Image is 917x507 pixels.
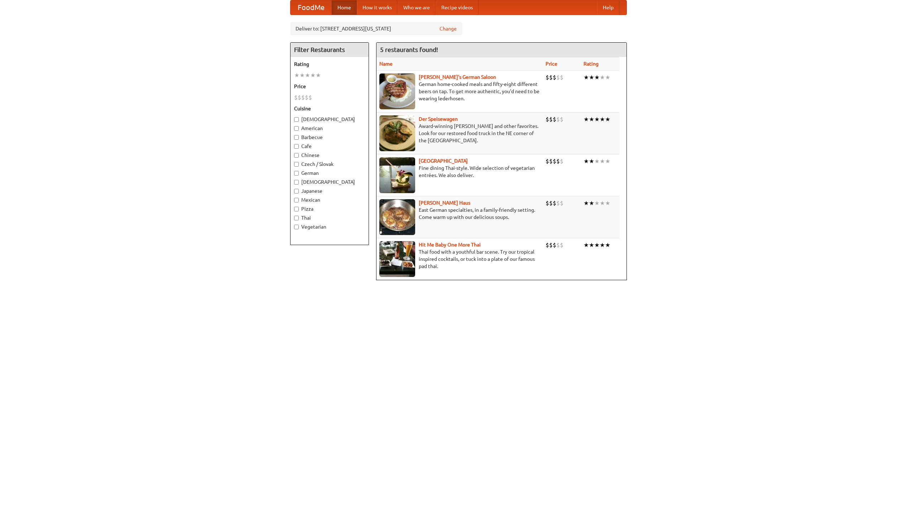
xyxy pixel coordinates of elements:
label: Pizza [294,205,365,212]
li: ★ [605,157,610,165]
img: kohlhaus.jpg [379,199,415,235]
li: $ [560,241,563,249]
label: Cafe [294,143,365,150]
li: ★ [584,199,589,207]
li: $ [549,241,553,249]
li: $ [553,115,556,123]
li: ★ [605,199,610,207]
label: Mexican [294,196,365,204]
li: ★ [584,241,589,249]
li: $ [549,157,553,165]
a: [PERSON_NAME]'s German Saloon [419,74,496,80]
h5: Cuisine [294,105,365,112]
li: ★ [600,199,605,207]
li: $ [553,157,556,165]
li: ★ [600,115,605,123]
a: Recipe videos [436,0,479,15]
li: ★ [594,157,600,165]
li: $ [549,199,553,207]
li: ★ [584,73,589,81]
label: German [294,169,365,177]
img: speisewagen.jpg [379,115,415,151]
label: Barbecue [294,134,365,141]
input: Vegetarian [294,225,299,229]
input: German [294,171,299,176]
p: Award-winning [PERSON_NAME] and other favorites. Look for our restored food truck in the NE corne... [379,123,540,144]
a: Who we are [398,0,436,15]
img: esthers.jpg [379,73,415,109]
label: Japanese [294,187,365,195]
li: $ [301,94,305,101]
li: ★ [594,241,600,249]
a: Change [440,25,457,32]
li: ★ [589,73,594,81]
input: Japanese [294,189,299,193]
li: ★ [605,73,610,81]
li: ★ [594,73,600,81]
li: $ [294,94,298,101]
li: ★ [605,115,610,123]
li: ★ [589,199,594,207]
p: Fine dining Thai-style. Wide selection of vegetarian entrées. We also deliver. [379,164,540,179]
label: Chinese [294,152,365,159]
li: ★ [584,157,589,165]
li: $ [553,199,556,207]
li: $ [560,199,563,207]
input: Barbecue [294,135,299,140]
li: ★ [589,115,594,123]
input: Cafe [294,144,299,149]
a: FoodMe [291,0,332,15]
label: [DEMOGRAPHIC_DATA] [294,178,365,186]
li: $ [556,157,560,165]
li: ★ [584,115,589,123]
li: ★ [299,71,305,79]
h5: Rating [294,61,365,68]
li: $ [546,199,549,207]
input: Chinese [294,153,299,158]
li: $ [308,94,312,101]
a: Rating [584,61,599,67]
li: ★ [316,71,321,79]
li: $ [553,73,556,81]
a: Price [546,61,557,67]
input: Thai [294,216,299,220]
ng-pluralize: 5 restaurants found! [380,46,438,53]
p: Thai food with a youthful bar scene. Try our tropical inspired cocktails, or tuck into a plate of... [379,248,540,270]
img: satay.jpg [379,157,415,193]
li: $ [305,94,308,101]
a: Hit Me Baby One More Thai [419,242,481,248]
label: [DEMOGRAPHIC_DATA] [294,116,365,123]
label: Thai [294,214,365,221]
h4: Filter Restaurants [291,43,369,57]
li: $ [560,73,563,81]
input: Pizza [294,207,299,211]
li: $ [556,115,560,123]
label: Czech / Slovak [294,161,365,168]
li: $ [553,241,556,249]
input: American [294,126,299,131]
a: Help [597,0,619,15]
li: ★ [594,199,600,207]
a: [PERSON_NAME] Haus [419,200,470,206]
li: $ [560,115,563,123]
input: Czech / Slovak [294,162,299,167]
li: ★ [605,241,610,249]
a: Home [332,0,357,15]
input: Mexican [294,198,299,202]
a: Der Speisewagen [419,116,458,122]
a: Name [379,61,393,67]
p: East German specialties, in a family-friendly setting. Come warm up with our delicious soups. [379,206,540,221]
li: ★ [600,73,605,81]
li: ★ [589,241,594,249]
li: $ [560,157,563,165]
li: ★ [589,157,594,165]
img: babythai.jpg [379,241,415,277]
li: $ [549,73,553,81]
div: Deliver to: [STREET_ADDRESS][US_STATE] [290,22,462,35]
li: $ [549,115,553,123]
input: [DEMOGRAPHIC_DATA] [294,117,299,122]
li: ★ [600,241,605,249]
